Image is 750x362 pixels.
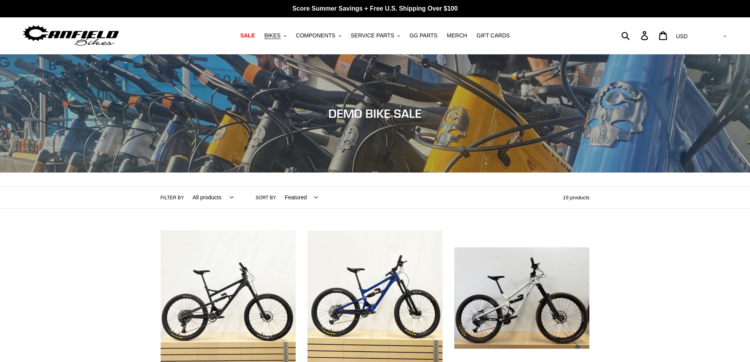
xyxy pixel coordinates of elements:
a: MERCH [443,30,471,41]
button: COMPONENTS [292,30,345,41]
span: SALE [240,32,255,39]
span: GG PARTS [409,32,437,39]
button: SERVICE PARTS [347,30,404,41]
a: GG PARTS [406,30,441,41]
span: MERCH [447,32,467,39]
span: 19 products [563,195,590,200]
button: BIKES [260,30,290,41]
span: DEMO BIKE SALE [328,106,422,121]
label: Filter by [161,194,184,201]
span: BIKES [264,32,280,39]
span: SERVICE PARTS [351,32,394,39]
img: Canfield Bikes [22,23,120,48]
label: Sort by [256,194,276,201]
a: SALE [236,30,259,41]
span: COMPONENTS [296,32,335,39]
a: GIFT CARDS [472,30,514,41]
span: GIFT CARDS [476,32,510,39]
input: Search [626,27,646,44]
